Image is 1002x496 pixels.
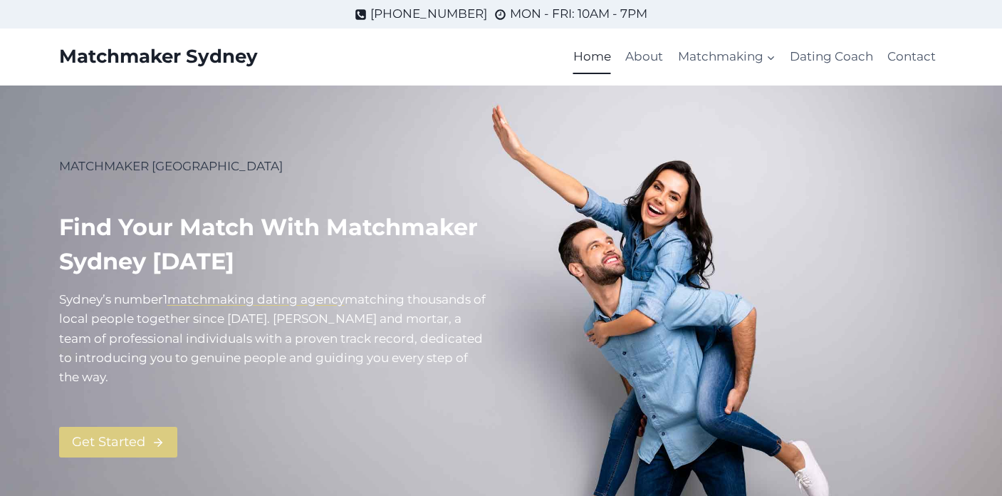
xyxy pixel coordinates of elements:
[59,210,490,279] h1: Find your match with Matchmaker Sydney [DATE]
[566,40,618,74] a: Home
[783,40,880,74] a: Dating Coach
[163,292,167,306] mark: 1
[370,4,487,24] span: [PHONE_NUMBER]
[880,40,943,74] a: Contact
[566,40,944,74] nav: Primary
[345,292,358,306] mark: m
[670,40,782,74] a: Matchmaking
[618,40,670,74] a: About
[59,157,490,176] p: MATCHMAKER [GEOGRAPHIC_DATA]
[59,290,490,387] p: Sydney’s number atching thousands of local people together since [DATE]. [PERSON_NAME] and mortar...
[167,292,345,306] a: matchmaking dating agency
[72,432,145,453] span: Get Started
[355,4,487,24] a: [PHONE_NUMBER]
[59,427,177,458] a: Get Started
[59,46,258,68] a: Matchmaker Sydney
[678,47,776,66] span: Matchmaking
[510,4,647,24] span: MON - FRI: 10AM - 7PM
